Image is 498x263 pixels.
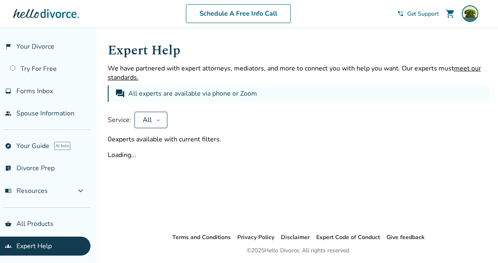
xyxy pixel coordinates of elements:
[54,142,70,150] span: AI beta
[108,40,489,61] h1: Expert Help
[316,233,380,241] a: Expert Code of Conduct
[407,10,439,18] span: Get Support
[108,64,481,82] span: meet our standards.
[445,9,455,19] span: shopping_cart
[16,87,53,96] span: Forms Inbox
[5,165,12,171] span: list_alt_check
[5,110,12,117] span: people
[108,115,131,124] span: Service:
[397,10,404,17] span: phone_in_talk
[115,89,125,99] span: forum
[5,43,12,50] span: flag_2
[141,115,153,124] div: All
[5,88,12,94] span: inbox
[5,186,48,195] span: Resources
[134,112,167,128] button: All
[108,64,489,82] p: We have partnered with expert attorneys, mediators, and more to connect you with help you want. O...
[186,4,291,23] a: Schedule A Free Info Call
[108,150,489,160] div: Loading...
[108,135,489,144] div: 0 experts available with current filters.
[237,233,274,241] a: Privacy Policy
[128,89,259,99] div: All experts are available via phone or Zoom
[387,232,425,242] li: Give feedback
[247,246,350,256] div: © 2025 Hello Divorce. All rights reserved.
[76,186,86,196] span: expand_more
[281,232,310,242] li: Disclaimer
[172,233,231,241] a: Terms and Conditions
[5,221,12,227] span: shopping_basket
[5,243,12,249] span: groups
[397,10,439,18] a: phone_in_talkGet Support
[5,188,12,194] span: menu_book
[5,143,12,149] span: explore
[462,5,478,22] img: Jen B.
